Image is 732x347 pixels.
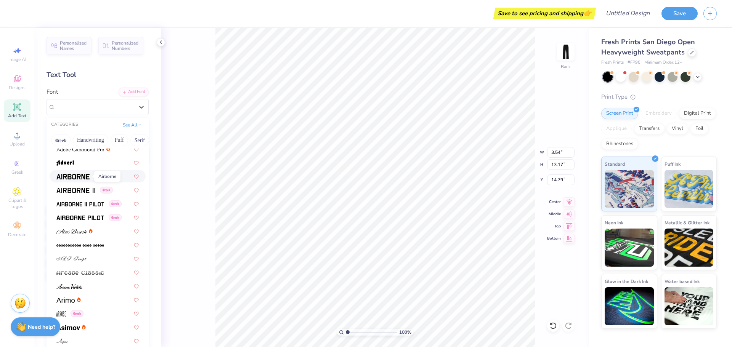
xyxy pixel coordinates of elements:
span: Image AI [8,56,26,62]
span: Middle [547,211,561,217]
img: Airborne [56,174,90,179]
div: Foil [690,123,708,134]
img: Puff Ink [665,170,714,208]
div: CATEGORIES [51,122,78,128]
span: Bottom [547,236,561,241]
span: 👉 [583,8,592,18]
div: Screen Print [601,108,638,119]
strong: Need help? [28,323,55,331]
img: AlphaShapes xmas balls [56,243,104,248]
img: Back [558,44,573,59]
div: Text Tool [47,70,149,80]
span: Greek [11,169,23,175]
span: Standard [605,160,625,168]
span: Personalized Names [60,40,87,51]
span: Water based Ink [665,277,700,285]
div: Rhinestones [601,138,638,150]
span: Decorate [8,232,26,238]
img: Metallic & Glitter Ink [665,229,714,267]
span: Personalized Numbers [112,40,139,51]
button: Puff [111,134,128,146]
div: Digital Print [679,108,716,119]
div: Airborne [94,171,120,182]
img: Adobe Garamond Pro [56,147,104,152]
span: Greek [71,310,83,317]
span: # FP90 [628,59,640,66]
span: Fresh Prints San Diego Open Heavyweight Sweatpants [601,37,695,57]
img: Airborne II Pilot [56,201,104,207]
div: Applique [601,123,632,134]
span: Center [547,199,561,205]
button: Handwriting [73,134,108,146]
img: Airborne Pilot [56,215,104,221]
img: Advert [56,160,74,166]
span: Fresh Prints [601,59,624,66]
img: Neon Ink [605,229,654,267]
img: Aspire [56,339,67,344]
span: Minimum Order: 12 + [644,59,682,66]
span: Designs [9,85,26,91]
span: Top [547,224,561,229]
img: Alex Brush [56,229,87,234]
img: Asimov [56,325,80,330]
span: Neon Ink [605,219,623,227]
label: Font [47,88,58,96]
img: Glow in the Dark Ink [605,287,654,325]
span: Metallic & Glitter Ink [665,219,710,227]
span: Greek [100,187,113,193]
img: Airborne II [56,188,95,193]
img: Arrose [56,311,66,317]
span: Upload [10,141,25,147]
button: Serif [130,134,149,146]
img: Arcade Classic [56,270,104,275]
span: Add Text [8,113,26,119]
div: Add Font [119,88,149,96]
img: ALS Script [56,256,87,262]
div: Transfers [634,123,665,134]
img: Water based Ink [665,287,714,325]
div: Save to see pricing and shipping [495,8,594,19]
button: See All [120,121,144,129]
div: Vinyl [667,123,688,134]
span: Glow in the Dark Ink [605,277,648,285]
button: Greek [51,134,71,146]
span: Puff Ink [665,160,681,168]
div: Print Type [601,93,717,101]
span: 100 % [399,329,411,336]
button: Save [661,7,698,20]
img: Arimo [56,297,75,303]
div: Back [561,63,571,70]
div: Embroidery [640,108,677,119]
span: Clipart & logos [4,197,30,209]
img: Ariana Violeta [56,284,82,289]
input: Untitled Design [600,6,656,21]
span: Greek [109,214,122,221]
img: Standard [605,170,654,208]
span: Greek [109,200,122,207]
